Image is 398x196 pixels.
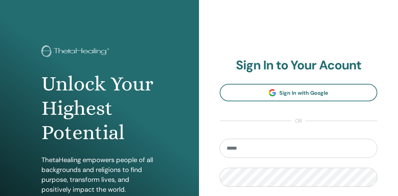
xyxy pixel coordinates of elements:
[292,117,306,125] span: or
[220,84,377,101] a: Sign In with Google
[279,89,328,96] span: Sign In with Google
[41,155,158,194] p: ThetaHealing empowers people of all backgrounds and religions to find purpose, transform lives, a...
[220,58,377,73] h2: Sign In to Your Acount
[41,72,158,145] h1: Unlock Your Highest Potential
